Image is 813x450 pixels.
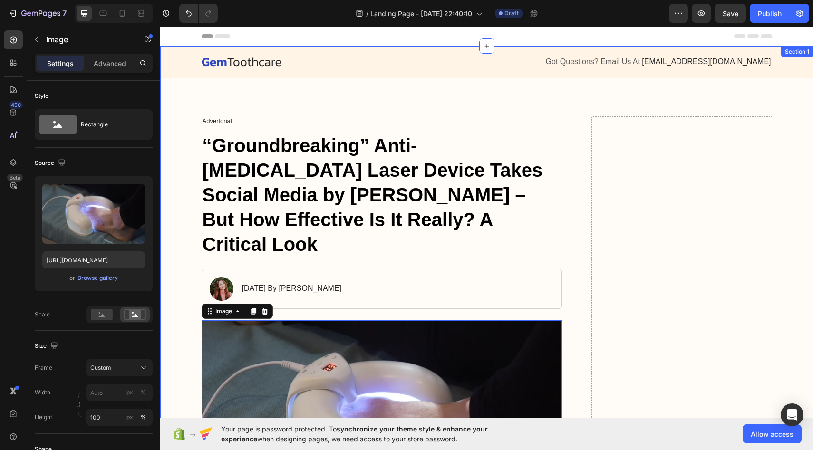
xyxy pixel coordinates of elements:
div: Size [35,340,60,353]
input: px% [86,409,153,426]
div: Browse gallery [77,274,118,282]
div: Scale [35,310,50,319]
button: px [137,412,149,423]
button: Publish [750,4,790,23]
span: synchronize your theme style & enhance your experience [221,425,488,443]
label: Width [35,388,50,397]
img: gempages_581340402406130184-d6d15754-11b8-47d6-93d6-c3f2d146c145.webp [49,250,73,274]
div: % [140,388,146,397]
button: Browse gallery [77,273,118,283]
div: Undo/Redo [179,4,218,23]
p: [DATE] By [PERSON_NAME] [82,257,182,267]
span: Draft [504,9,519,18]
div: 450 [9,101,23,109]
div: Source [35,157,68,170]
label: Frame [35,364,52,372]
button: % [124,412,135,423]
span: Save [723,10,738,18]
span: Got Questions? Email Us At [386,31,480,39]
span: “Groundbreaking” Anti-[MEDICAL_DATA] Laser Device Takes Social Media by [PERSON_NAME] – But How E... [42,108,383,228]
button: 7 [4,4,71,23]
p: Advertorial [42,91,401,99]
div: % [140,413,146,421]
div: px [126,388,133,397]
span: Landing Page - [DATE] 22:40:10 [370,9,472,19]
p: Advanced [94,58,126,68]
button: Allow access [743,424,802,443]
div: px [126,413,133,421]
button: px [137,387,149,398]
div: Publish [758,9,782,19]
span: [EMAIL_ADDRESS][DOMAIN_NAME] [482,31,610,39]
div: Rectangle [81,114,139,135]
button: Save [715,4,746,23]
p: Settings [47,58,74,68]
p: 7 [62,8,67,19]
div: Image [53,280,74,289]
button: % [124,387,135,398]
span: or [69,272,75,284]
iframe: Design area [160,27,813,418]
div: Style [35,92,48,100]
span: / [366,9,368,19]
input: https://example.com/image.jpg [42,251,145,268]
span: Your page is password protected. To when designing pages, we need access to your store password. [221,424,525,444]
span: Allow access [751,429,794,439]
p: Image [46,34,127,45]
div: Beta [7,174,23,182]
div: Section 1 [623,21,651,29]
label: Height [35,413,52,421]
div: Open Intercom Messenger [781,403,803,426]
img: preview-image [42,184,145,244]
input: px% [86,384,153,401]
button: Custom [86,359,153,376]
span: Custom [90,364,111,372]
